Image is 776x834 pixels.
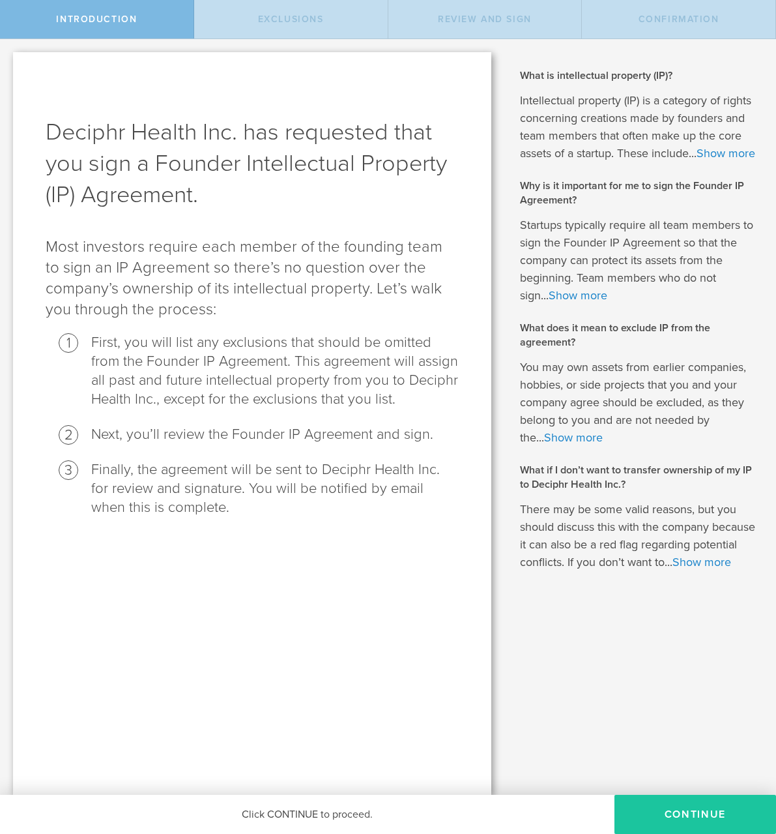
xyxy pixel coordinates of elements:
[46,237,459,320] p: Most investors require each member of the founding team to sign an IP Agreement so there’s no que...
[520,92,756,162] p: Intellectual property (IP) is a category of rights concerning creations made by founders and team...
[91,425,459,444] li: Next, you’ll review the Founder IP Agreement and sign.
[91,460,459,517] li: Finally, the agreement will be sent to Deciphr Health Inc. for review and signature. You will be ...
[520,501,756,571] p: There may be some valid reasons, but you should discuss this with the company because it can also...
[614,795,776,834] button: Continue
[520,179,756,208] h2: Why is it important for me to sign the Founder IP Agreement?
[672,555,731,569] a: Show more
[56,14,137,25] span: Introduction
[697,146,755,160] a: Show more
[258,14,324,25] span: Exclusions
[549,288,607,303] a: Show more
[520,359,756,447] p: You may own assets from earlier companies, hobbies, or side projects that you and your company ag...
[520,321,756,350] h2: What does it mean to exclude IP from the agreement?
[46,117,459,211] h1: Deciphr Health Inc. has requested that you sign a Founder Intellectual Property (IP) Agreement.
[520,463,756,492] h2: What if I don’t want to transfer ownership of my IP to Deciphr Health Inc.?
[544,430,603,445] a: Show more
[520,68,756,83] h2: What is intellectual property (IP)?
[91,333,459,409] li: First, you will list any exclusions that should be omitted from the Founder IP Agreement. This ag...
[520,216,756,305] p: Startups typically require all team members to sign the Founder IP Agreement so that the company ...
[639,14,719,25] span: Confirmation
[438,14,532,25] span: Review and Sign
